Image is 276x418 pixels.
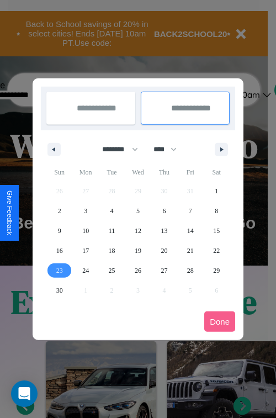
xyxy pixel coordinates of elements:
button: 14 [177,221,203,241]
button: 23 [46,261,72,281]
span: Sat [204,163,230,181]
span: 25 [109,261,115,281]
button: 5 [125,201,151,221]
span: 26 [135,261,141,281]
span: 14 [187,221,194,241]
span: 29 [213,261,220,281]
button: 18 [99,241,125,261]
span: Mon [72,163,98,181]
span: 21 [187,241,194,261]
span: 3 [84,201,87,221]
button: 3 [72,201,98,221]
span: Tue [99,163,125,181]
button: 13 [151,221,177,241]
span: Thu [151,163,177,181]
span: 5 [136,201,140,221]
span: 19 [135,241,141,261]
span: 27 [161,261,167,281]
button: 15 [204,221,230,241]
span: 24 [82,261,89,281]
span: 18 [109,241,115,261]
button: 30 [46,281,72,300]
span: 17 [82,241,89,261]
span: Fri [177,163,203,181]
span: 9 [58,221,61,241]
span: 16 [56,241,63,261]
button: 12 [125,221,151,241]
span: Sun [46,163,72,181]
span: 11 [109,221,115,241]
button: 16 [46,241,72,261]
span: 30 [56,281,63,300]
button: 1 [204,181,230,201]
button: 29 [204,261,230,281]
button: 19 [125,241,151,261]
span: 10 [82,221,89,241]
span: 28 [187,261,194,281]
div: Give Feedback [6,191,13,235]
button: 25 [99,261,125,281]
button: 9 [46,221,72,241]
button: 7 [177,201,203,221]
span: Wed [125,163,151,181]
button: 22 [204,241,230,261]
button: 4 [99,201,125,221]
button: 17 [72,241,98,261]
button: 27 [151,261,177,281]
span: 8 [215,201,218,221]
button: 10 [72,221,98,241]
button: 20 [151,241,177,261]
span: 1 [215,181,218,201]
span: 7 [189,201,192,221]
button: 2 [46,201,72,221]
span: 20 [161,241,167,261]
span: 6 [162,201,166,221]
span: 13 [161,221,167,241]
span: 2 [58,201,61,221]
button: 28 [177,261,203,281]
button: 21 [177,241,203,261]
span: 15 [213,221,220,241]
span: 23 [56,261,63,281]
button: Done [204,311,235,332]
button: 24 [72,261,98,281]
button: 6 [151,201,177,221]
button: 8 [204,201,230,221]
button: 11 [99,221,125,241]
span: 22 [213,241,220,261]
div: Open Intercom Messenger [11,380,38,407]
span: 4 [110,201,114,221]
button: 26 [125,261,151,281]
span: 12 [135,221,141,241]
